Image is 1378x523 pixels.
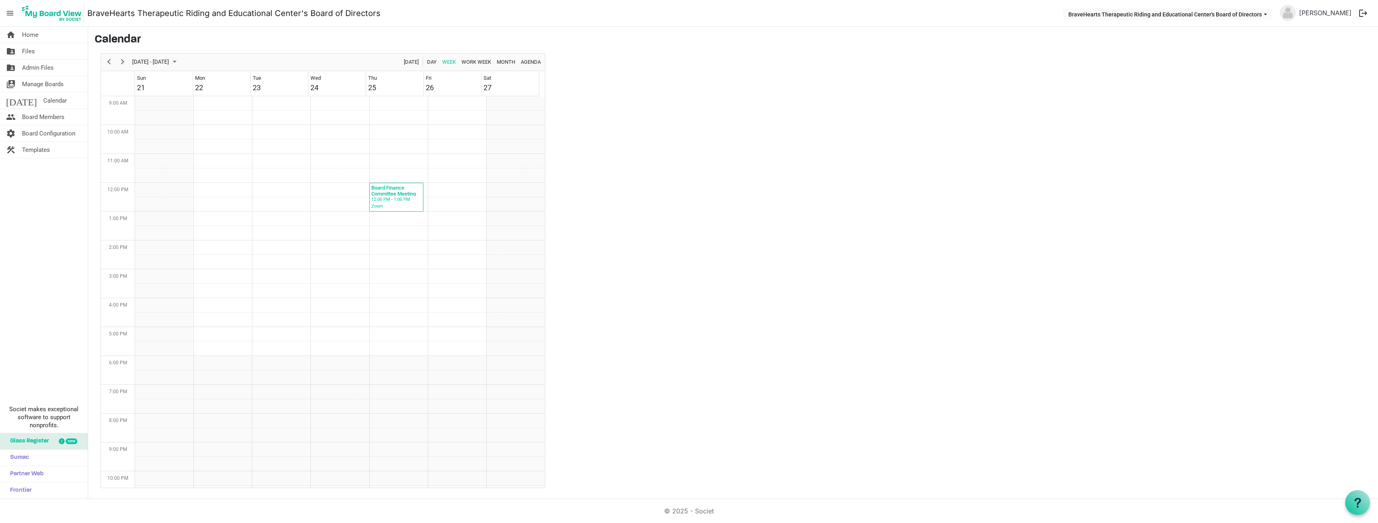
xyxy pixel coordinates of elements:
[109,273,127,279] span: 3:00 PM
[484,74,491,82] div: Sat
[22,43,35,59] span: Files
[484,82,492,93] div: 27
[2,6,18,21] span: menu
[109,360,127,365] span: 6:00 PM
[22,76,64,92] span: Manage Boards
[403,57,420,67] button: Today
[22,60,54,76] span: Admin Files
[461,57,492,67] span: Work Week
[4,405,84,429] span: Societ makes exceptional software to support nonprofits.
[371,183,422,196] div: Board Finance Committee Meeting (September)
[22,142,50,158] span: Templates
[1355,5,1372,22] button: logout
[496,57,516,67] span: Month
[107,475,128,481] span: 10:00 PM
[109,331,127,337] span: 5:00 PM
[369,183,424,212] div: Board Finance Committee Meeting (September) Begin From Thursday, September 25, 2025 at 12:00:00 P...
[195,74,205,82] div: Mon
[426,82,434,93] div: 26
[371,196,422,203] div: 12:00 PM - 1:00 PM
[6,466,44,482] span: Partner Web
[95,33,1372,47] h3: Calendar
[310,74,321,82] div: Wed
[109,216,127,221] span: 1:00 PM
[109,418,127,423] span: 8:00 PM
[253,82,261,93] div: 23
[426,57,438,67] button: Day
[109,100,127,106] span: 9:00 AM
[195,82,203,93] div: 22
[664,507,714,515] a: © 2025 - Societ
[109,244,127,250] span: 2:00 PM
[107,187,128,192] span: 12:00 PM
[1280,5,1296,21] img: no-profile-picture.svg
[253,74,261,82] div: Tue
[131,57,180,67] button: September 2025
[6,76,16,92] span: switch_account
[107,158,128,164] span: 11:00 AM
[131,57,170,67] span: [DATE] - [DATE]
[441,57,457,67] span: Week
[6,43,16,59] span: folder_shared
[22,27,38,43] span: Home
[426,74,431,82] div: Fri
[109,446,127,452] span: 9:00 PM
[496,57,517,67] button: Month
[137,82,145,93] div: 21
[6,125,16,141] span: settings
[87,5,381,21] a: BraveHearts Therapeutic Riding and Educational Center's Board of Directors
[137,74,146,82] div: Sun
[6,433,49,449] span: Glass Register
[310,82,318,93] div: 24
[20,3,84,23] img: My Board View Logo
[426,57,437,67] span: Day
[6,109,16,125] span: people
[102,54,116,71] div: previous period
[6,483,32,499] span: Frontier
[6,60,16,76] span: folder_shared
[104,57,115,67] button: Previous
[368,74,377,82] div: Thu
[6,27,16,43] span: home
[116,54,129,71] div: next period
[129,54,181,71] div: September 21 - 27, 2025
[101,53,545,488] div: Week of September 23, 2025
[6,93,37,109] span: [DATE]
[66,438,77,444] div: new
[22,109,64,125] span: Board Members
[107,129,128,135] span: 10:00 AM
[43,93,67,109] span: Calendar
[1296,5,1355,21] a: [PERSON_NAME]
[403,57,419,67] span: [DATE]
[6,142,16,158] span: construction
[117,57,128,67] button: Next
[6,450,29,466] span: Sumac
[20,3,87,23] a: My Board View Logo
[371,203,422,210] div: Zoom
[520,57,542,67] button: Agenda
[460,57,493,67] button: Work Week
[109,302,127,308] span: 4:00 PM
[1063,8,1272,20] button: BraveHearts Therapeutic Riding and Educational Center's Board of Directors dropdownbutton
[441,57,457,67] button: Week
[22,125,75,141] span: Board Configuration
[368,82,376,93] div: 25
[109,389,127,394] span: 7:00 PM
